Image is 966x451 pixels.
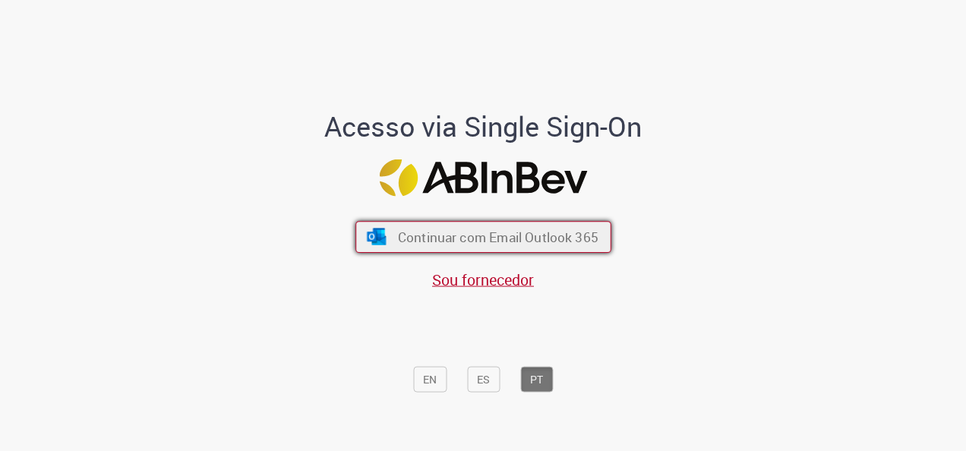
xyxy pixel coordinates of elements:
img: Logo ABInBev [379,159,587,197]
button: EN [413,366,447,392]
button: PT [520,366,553,392]
a: Sou fornecedor [432,269,534,289]
span: Continuar com Email Outlook 365 [397,229,598,246]
button: ícone Azure/Microsoft 360 Continuar com Email Outlook 365 [355,221,611,253]
h1: Acesso via Single Sign-On [273,111,694,141]
img: ícone Azure/Microsoft 360 [365,229,387,245]
button: ES [467,366,500,392]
